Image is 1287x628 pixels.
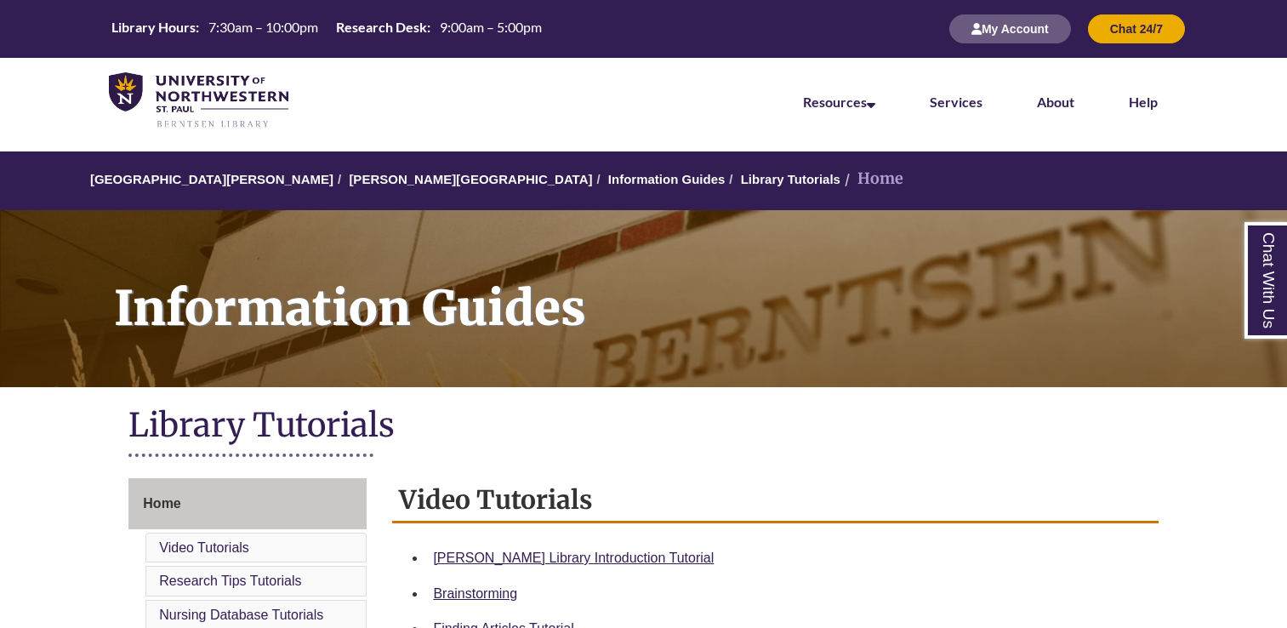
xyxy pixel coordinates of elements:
img: UNWSP Library Logo [109,72,288,129]
a: About [1037,94,1074,110]
a: Brainstorming [433,586,517,601]
a: Information Guides [608,172,726,186]
a: [PERSON_NAME][GEOGRAPHIC_DATA] [349,172,592,186]
h2: Video Tutorials [392,478,1158,523]
a: My Account [949,21,1071,36]
span: 7:30am – 10:00pm [208,19,318,35]
table: Hours Today [105,18,549,39]
th: Library Hours: [105,18,202,37]
a: Library Tutorials [741,172,840,186]
a: Video Tutorials [159,540,249,555]
button: Chat 24/7 [1088,14,1185,43]
a: Research Tips Tutorials [159,574,301,588]
button: My Account [949,14,1071,43]
a: [PERSON_NAME] Library Introduction Tutorial [433,551,714,565]
a: Home [128,478,367,529]
a: Resources [803,94,875,110]
span: Home [143,496,180,511]
a: Hours Today [105,18,549,41]
a: Chat 24/7 [1088,21,1185,36]
h1: Library Tutorials [128,404,1158,449]
a: Help [1129,94,1158,110]
th: Research Desk: [329,18,433,37]
h1: Information Guides [95,210,1287,365]
li: Home [840,167,903,191]
span: 9:00am – 5:00pm [440,19,542,35]
a: [GEOGRAPHIC_DATA][PERSON_NAME] [90,172,333,186]
a: Services [930,94,982,110]
a: Nursing Database Tutorials [159,608,323,622]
